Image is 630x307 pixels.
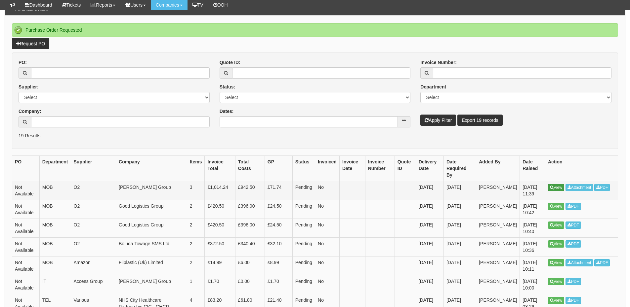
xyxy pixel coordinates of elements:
[187,200,205,219] td: 2
[416,219,443,237] td: [DATE]
[520,256,545,275] td: [DATE] 10:11
[116,200,187,219] td: Good Logistics Group
[420,84,446,90] label: Department
[12,256,40,275] td: Not Available
[315,237,340,256] td: No
[19,132,611,139] p: 19 Results
[235,200,265,219] td: £396.00
[548,222,564,229] a: View
[116,155,187,181] th: Company
[443,275,476,294] td: [DATE]
[12,200,40,219] td: Not Available
[443,237,476,256] td: [DATE]
[476,237,520,256] td: [PERSON_NAME]
[315,155,340,181] th: Invoiced
[416,237,443,256] td: [DATE]
[265,155,292,181] th: GP
[265,237,292,256] td: £32.10
[187,155,205,181] th: Items
[416,256,443,275] td: [DATE]
[315,219,340,237] td: No
[457,115,503,126] a: Export 19 records
[265,256,292,275] td: £8.99
[548,297,564,304] a: View
[548,240,564,248] a: View
[39,275,71,294] td: IT
[71,200,116,219] td: O2
[476,219,520,237] td: [PERSON_NAME]
[187,237,205,256] td: 2
[235,181,265,200] td: £942.50
[205,219,235,237] td: £420.50
[12,181,40,200] td: Not Available
[476,256,520,275] td: [PERSON_NAME]
[443,219,476,237] td: [DATE]
[12,237,40,256] td: Not Available
[315,181,340,200] td: No
[566,222,581,229] a: PDF
[292,155,315,181] th: Status
[476,275,520,294] td: [PERSON_NAME]
[443,200,476,219] td: [DATE]
[265,200,292,219] td: £24.50
[187,219,205,237] td: 2
[39,237,71,256] td: MOB
[71,256,116,275] td: Amazon
[520,237,545,256] td: [DATE] 10:36
[566,297,581,304] a: PDF
[116,275,187,294] td: [PERSON_NAME] Group
[339,155,365,181] th: Invoice Date
[187,275,205,294] td: 1
[315,275,340,294] td: No
[235,275,265,294] td: £0.00
[416,181,443,200] td: [DATE]
[235,237,265,256] td: £340.40
[220,108,234,115] label: Dates:
[548,203,564,210] a: View
[187,256,205,275] td: 2
[71,155,116,181] th: Supplier
[548,184,564,191] a: View
[205,155,235,181] th: Invoice Total
[116,181,187,200] td: [PERSON_NAME] Group
[71,237,116,256] td: O2
[566,259,593,266] a: Attachment
[548,259,564,266] a: View
[187,181,205,200] td: 3
[420,115,456,126] button: Apply Filter
[566,184,593,191] a: Attachment
[39,155,71,181] th: Department
[416,275,443,294] td: [DATE]
[220,59,240,66] label: Quote ID:
[12,23,618,37] div: Purchase Order Requested
[315,256,340,275] td: No
[566,278,581,285] a: PDF
[265,181,292,200] td: £71.74
[545,155,618,181] th: Action
[395,155,416,181] th: Quote ID
[12,219,40,237] td: Not Available
[520,275,545,294] td: [DATE] 10:00
[566,203,581,210] a: PDF
[71,181,116,200] td: O2
[443,155,476,181] th: Date Required By
[39,256,71,275] td: MOB
[548,278,564,285] a: View
[420,59,457,66] label: Invoice Number:
[520,181,545,200] td: [DATE] 11:39
[205,275,235,294] td: £1.70
[19,59,27,66] label: PO:
[39,200,71,219] td: MOB
[39,219,71,237] td: MOB
[365,155,395,181] th: Invoice Number
[265,275,292,294] td: £1.70
[566,240,581,248] a: PDF
[205,256,235,275] td: £14.99
[205,237,235,256] td: £372.50
[443,181,476,200] td: [DATE]
[235,155,265,181] th: Total Costs
[416,155,443,181] th: Delivery Date
[476,200,520,219] td: [PERSON_NAME]
[443,256,476,275] td: [DATE]
[12,155,40,181] th: PO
